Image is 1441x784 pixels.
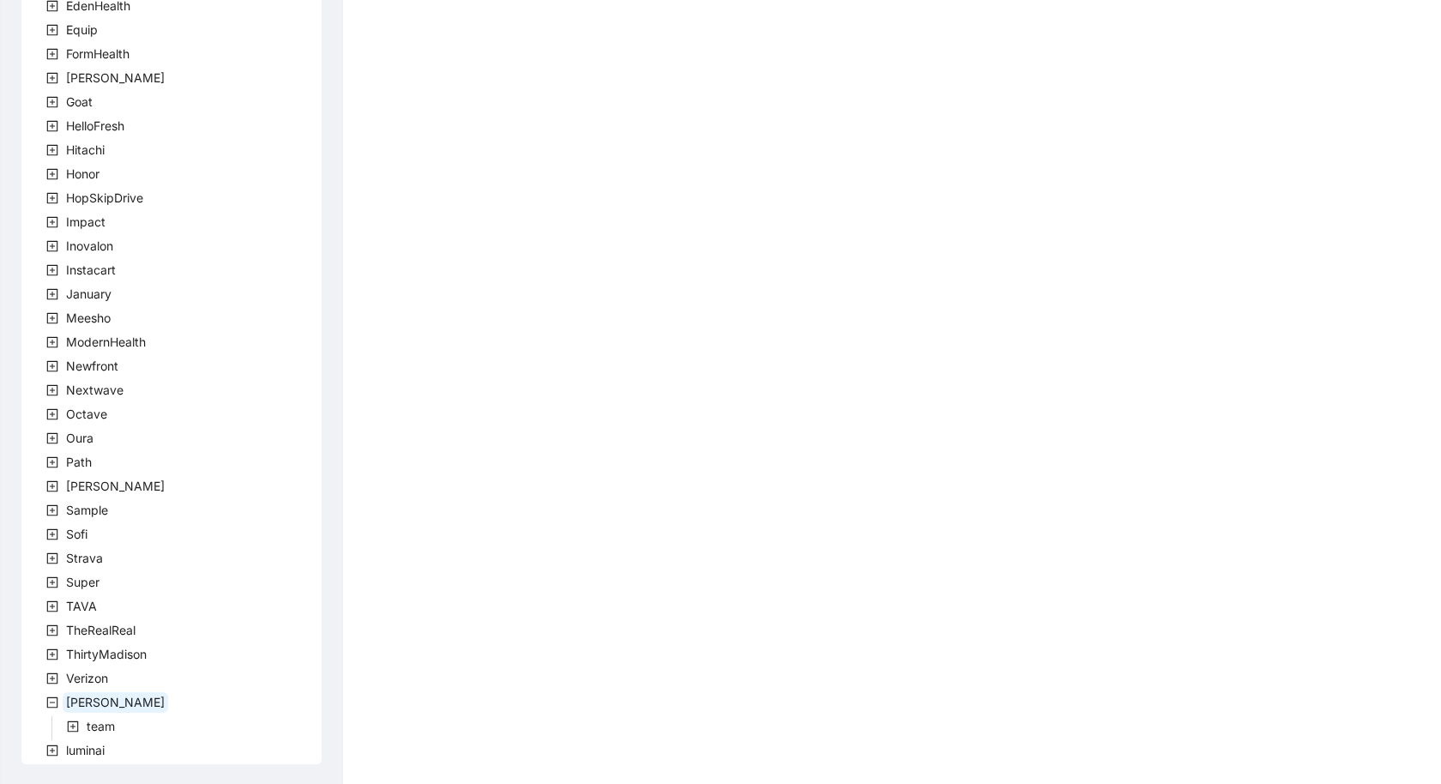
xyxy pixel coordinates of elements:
[46,432,58,444] span: plus-square
[66,503,108,517] span: Sample
[46,480,58,492] span: plus-square
[46,264,58,276] span: plus-square
[46,672,58,684] span: plus-square
[46,312,58,324] span: plus-square
[46,528,58,540] span: plus-square
[66,286,112,301] span: January
[66,359,118,373] span: Newfront
[46,600,58,612] span: plus-square
[66,118,124,133] span: HelloFresh
[46,24,58,36] span: plus-square
[66,527,87,541] span: Sofi
[63,524,91,545] span: Sofi
[46,408,58,420] span: plus-square
[46,624,58,636] span: plus-square
[63,92,96,112] span: Goat
[66,311,111,325] span: Meesho
[87,719,115,733] span: team
[66,407,107,421] span: Octave
[66,142,105,157] span: Hitachi
[63,236,117,256] span: Inovalon
[46,192,58,204] span: plus-square
[66,575,99,589] span: Super
[63,476,168,497] span: Rothman
[63,620,139,641] span: TheRealReal
[46,240,58,252] span: plus-square
[46,72,58,84] span: plus-square
[46,336,58,348] span: plus-square
[66,551,103,565] span: Strava
[63,356,122,377] span: Newfront
[46,745,58,757] span: plus-square
[66,743,105,757] span: luminai
[66,94,93,109] span: Goat
[46,48,58,60] span: plus-square
[66,695,165,709] span: [PERSON_NAME]
[66,623,136,637] span: TheRealReal
[46,96,58,108] span: plus-square
[63,596,100,617] span: TAVA
[63,380,127,401] span: Nextwave
[46,216,58,228] span: plus-square
[66,22,98,37] span: Equip
[63,404,111,425] span: Octave
[66,383,124,397] span: Nextwave
[63,140,108,160] span: Hitachi
[66,671,108,685] span: Verizon
[66,431,93,445] span: Oura
[63,260,119,280] span: Instacart
[63,188,147,208] span: HopSkipDrive
[66,190,143,205] span: HopSkipDrive
[63,740,108,761] span: luminai
[46,648,58,660] span: plus-square
[63,668,112,689] span: Verizon
[46,576,58,588] span: plus-square
[46,697,58,709] span: minus-square
[63,644,150,665] span: ThirtyMadison
[66,166,99,181] span: Honor
[66,479,165,493] span: [PERSON_NAME]
[63,284,115,305] span: January
[63,332,149,353] span: ModernHealth
[67,721,79,733] span: plus-square
[66,647,147,661] span: ThirtyMadison
[66,214,106,229] span: Impact
[46,552,58,564] span: plus-square
[46,384,58,396] span: plus-square
[66,238,113,253] span: Inovalon
[63,20,101,40] span: Equip
[63,68,168,88] span: Garner
[46,456,58,468] span: plus-square
[46,168,58,180] span: plus-square
[46,144,58,156] span: plus-square
[66,599,97,613] span: TAVA
[46,360,58,372] span: plus-square
[66,70,165,85] span: [PERSON_NAME]
[63,308,114,329] span: Meesho
[66,455,92,469] span: Path
[66,335,146,349] span: ModernHealth
[46,504,58,516] span: plus-square
[63,44,133,64] span: FormHealth
[66,46,130,61] span: FormHealth
[63,500,112,521] span: Sample
[63,212,109,232] span: Impact
[63,572,103,593] span: Super
[63,692,168,713] span: Virta
[63,164,103,184] span: Honor
[66,262,116,277] span: Instacart
[63,428,97,449] span: Oura
[63,452,95,473] span: Path
[83,716,118,737] span: team
[63,548,106,569] span: Strava
[46,288,58,300] span: plus-square
[63,116,128,136] span: HelloFresh
[46,120,58,132] span: plus-square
